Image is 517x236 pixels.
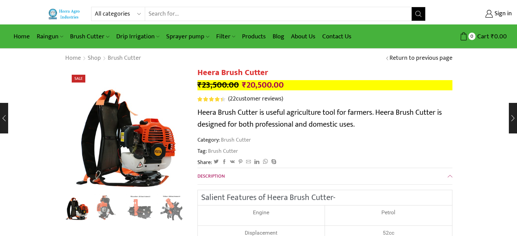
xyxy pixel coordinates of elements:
a: Weeder Ataachment [126,194,154,222]
span: Share: [197,159,212,166]
a: Sign in [436,8,512,20]
span: ₹ [197,78,202,92]
a: Home [65,54,81,63]
a: Products [239,29,269,44]
a: Brush Cutter [67,29,113,44]
img: Heera Brush Cutter [63,193,91,221]
li: 2 / 8 [94,194,123,221]
span: Category: [197,136,251,144]
p: Engine [201,209,321,217]
bdi: 20,500.00 [242,78,284,92]
li: 4 / 8 [157,194,186,221]
a: Blog [269,29,288,44]
span: Sign in [493,10,512,18]
span: 22 [197,97,226,102]
bdi: 0.00 [491,31,507,42]
span: ₹ [491,31,494,42]
li: 3 / 8 [126,194,154,221]
a: Raingun [33,29,67,44]
h1: Heera Brush Cutter [197,68,452,78]
span: Heera Brush Cutter is useful agriculture tool for farmers. Heera Brush Cutter is designed for bot... [197,106,442,131]
a: (22customer reviews) [228,95,283,104]
img: Heera Brush Cutter [65,68,187,190]
a: Sprayer pump [163,29,212,44]
nav: Breadcrumb [65,54,141,63]
a: Brush Cutter [107,54,141,63]
a: Home [10,29,33,44]
a: Shop [87,54,101,63]
a: Tiller Attachmnet [157,194,186,222]
p: Petrol [328,209,449,217]
a: Contact Us [319,29,355,44]
span: Rated out of 5 based on customer ratings [197,97,223,102]
a: 4 [94,194,123,222]
a: About Us [288,29,319,44]
span: Sale [72,75,85,83]
a: Filter [213,29,239,44]
button: Search button [412,7,425,21]
div: Rated 4.55 out of 5 [197,97,225,102]
li: 1 / 8 [63,194,91,221]
a: Return to previous page [390,54,452,63]
a: Brush Cutter [207,147,238,155]
span: Cart [476,32,489,41]
h2: Salient Features of Heera Brush Cutter- [201,194,449,202]
div: 1 / 8 [65,68,187,190]
input: Search for... [145,7,412,21]
a: Brush Cutter [220,135,251,144]
a: Description [197,168,452,184]
span: Tag: [197,147,452,155]
bdi: 23,500.00 [197,78,239,92]
a: Drip Irrigation [113,29,163,44]
span: 22 [230,94,236,104]
span: 0 [468,33,476,40]
a: 0 Cart ₹0.00 [432,30,507,43]
span: ₹ [242,78,246,92]
span: Description [197,172,225,180]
